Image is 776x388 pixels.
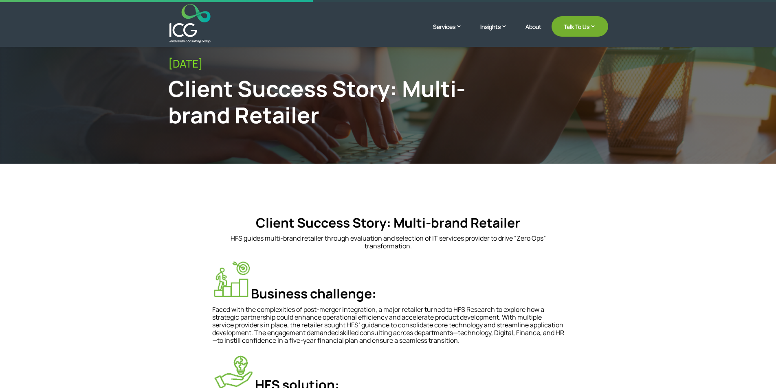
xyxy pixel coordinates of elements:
[169,4,211,43] img: ICG
[212,305,564,345] span: Faced with the complexities of post-merger integration, a major retailer turned to HFS Research t...
[433,22,470,43] a: Services
[525,24,541,43] a: About
[212,215,564,235] h4: Client Success Story: Multi-brand Retailer
[168,57,608,70] div: [DATE]
[168,75,507,128] div: Client Success Story: Multi-brand Retailer
[552,16,608,37] a: Talk To Us
[212,235,564,250] p: HFS guides multi-brand retailer through evaluation and selection of IT services provider to drive...
[480,22,515,43] a: Insights
[212,260,564,305] h4: Business challenge:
